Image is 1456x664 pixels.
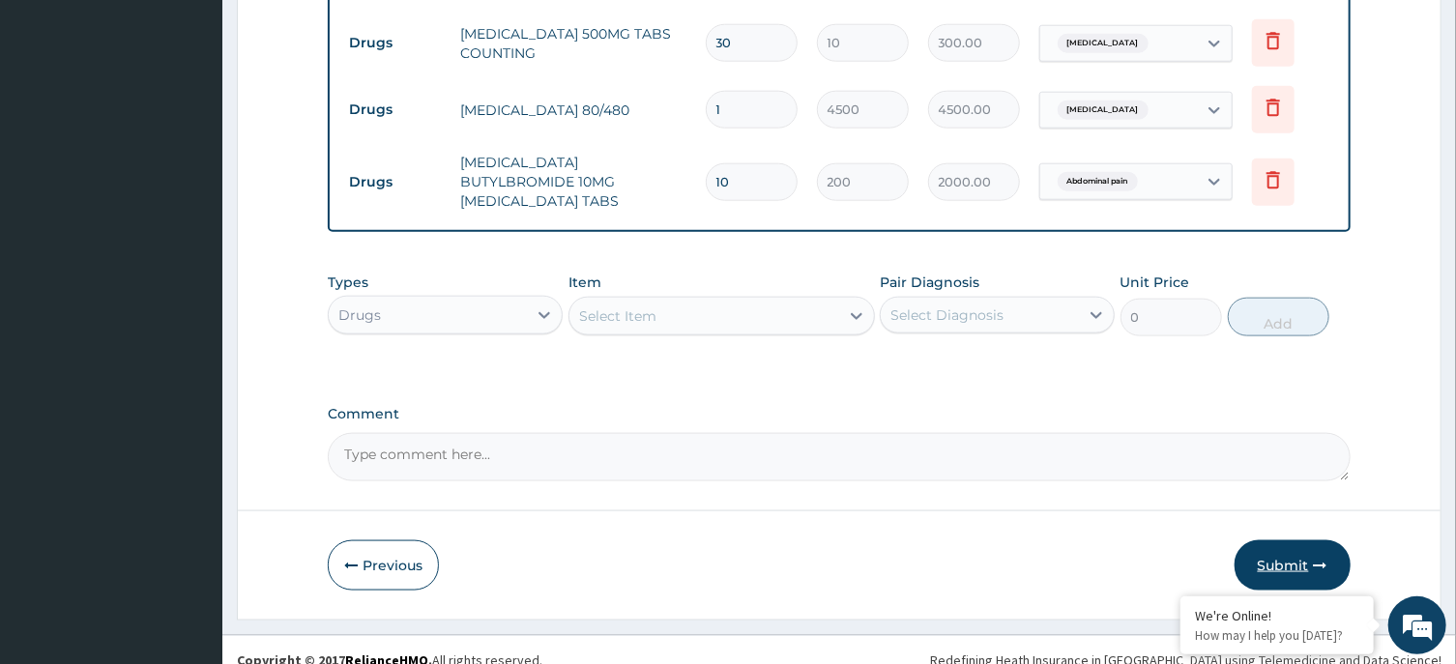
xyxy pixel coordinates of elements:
[338,305,381,325] div: Drugs
[339,164,451,200] td: Drugs
[1058,172,1138,191] span: Abdominal pain
[101,108,325,133] div: Chat with us now
[1195,627,1359,644] p: How may I help you today?
[890,305,1004,325] div: Select Diagnosis
[1058,34,1149,53] span: [MEDICAL_DATA]
[328,274,368,291] label: Types
[451,143,695,220] td: [MEDICAL_DATA] BUTYLBROMIDE 10MG [MEDICAL_DATA] TABS
[339,92,451,128] td: Drugs
[36,97,78,145] img: d_794563401_company_1708531726252_794563401
[451,91,695,130] td: [MEDICAL_DATA] 80/480
[568,273,601,292] label: Item
[112,205,267,400] span: We're online!
[579,306,656,326] div: Select Item
[1228,298,1330,336] button: Add
[1235,540,1351,591] button: Submit
[1058,101,1149,120] span: [MEDICAL_DATA]
[1195,607,1359,624] div: We're Online!
[1121,273,1190,292] label: Unit Price
[451,14,695,72] td: [MEDICAL_DATA] 500MG TABS COUNTING
[339,25,451,61] td: Drugs
[317,10,364,56] div: Minimize live chat window
[880,273,979,292] label: Pair Diagnosis
[328,540,439,591] button: Previous
[10,451,368,519] textarea: Type your message and hit 'Enter'
[328,406,1350,422] label: Comment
